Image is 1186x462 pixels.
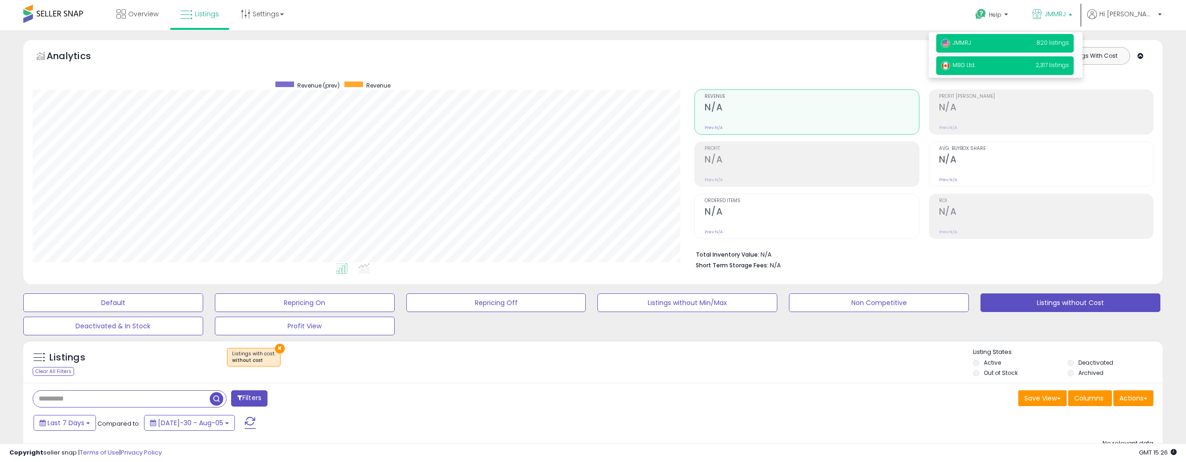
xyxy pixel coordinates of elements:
span: Last 7 Days [48,418,84,428]
div: Clear All Filters [33,367,74,376]
strong: Copyright [9,448,43,457]
span: Overview [128,9,158,19]
p: Listing States: [973,348,1163,357]
h2: N/A [705,102,919,115]
button: Filters [231,390,267,407]
span: 820 listings [1036,39,1069,47]
span: Compared to: [97,419,140,428]
button: Non Competitive [789,293,969,312]
h2: N/A [705,206,919,219]
small: Prev: N/A [705,125,723,130]
a: Help [968,1,1017,30]
button: Actions [1113,390,1153,406]
button: Default [23,293,203,312]
span: Listings with cost : [232,350,275,364]
div: No relevant data [1103,439,1153,448]
a: Terms of Use [80,448,119,457]
h2: N/A [939,102,1153,115]
i: Get Help [975,8,987,20]
span: Columns [1074,394,1104,403]
b: Short Term Storage Fees: [696,261,768,269]
button: Save View [1018,390,1067,406]
h5: Listings [49,351,85,364]
img: canada.png [941,61,950,70]
div: without cost [232,357,275,364]
span: Ordered Items [705,198,919,204]
span: Profit [705,146,919,151]
span: N/A [770,261,781,270]
b: Total Inventory Value: [696,251,759,258]
span: 2,317 listings [1035,61,1069,69]
button: Listings without Min/Max [597,293,777,312]
span: [DATE]-30 - Aug-05 [158,418,223,428]
label: Out of Stock [984,369,1018,377]
small: Prev: N/A [939,229,957,235]
button: × [275,344,285,353]
button: Repricing Off [406,293,586,312]
span: JMMRJ [941,39,971,47]
small: Prev: N/A [939,125,957,130]
li: N/A [696,248,1146,259]
button: Listings without Cost [980,293,1160,312]
span: Help [989,11,1001,19]
button: Last 7 Days [34,415,96,431]
span: MBG Ltd. [941,61,975,69]
button: Profit View [215,317,395,335]
button: Listings With Cost [1057,50,1127,62]
span: Revenue [705,94,919,99]
a: Hi [PERSON_NAME] [1087,9,1162,30]
label: Active [984,359,1001,367]
small: Prev: N/A [705,229,723,235]
img: usa.png [941,39,950,48]
button: Repricing On [215,293,395,312]
span: 2025-08-13 15:26 GMT [1139,448,1177,457]
span: Revenue (prev) [297,82,340,89]
span: Listings [195,9,219,19]
small: Prev: N/A [705,177,723,183]
span: ROI [939,198,1153,204]
span: Avg. Buybox Share [939,146,1153,151]
div: seller snap | | [9,448,162,457]
h2: N/A [939,206,1153,219]
h2: N/A [939,154,1153,167]
h5: Analytics [47,49,109,65]
span: Revenue [366,82,391,89]
label: Archived [1078,369,1104,377]
button: Columns [1068,390,1112,406]
h2: N/A [705,154,919,167]
span: JMMRJ [1044,9,1066,19]
a: Privacy Policy [121,448,162,457]
span: Profit [PERSON_NAME] [939,94,1153,99]
button: Deactivated & In Stock [23,317,203,335]
button: [DATE]-30 - Aug-05 [144,415,235,431]
small: Prev: N/A [939,177,957,183]
label: Deactivated [1078,359,1113,367]
span: Hi [PERSON_NAME] [1099,9,1155,19]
